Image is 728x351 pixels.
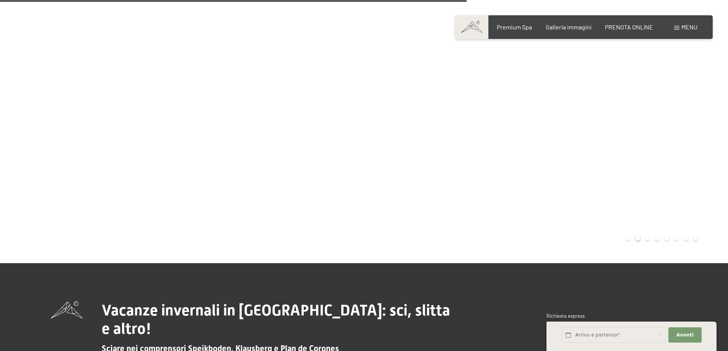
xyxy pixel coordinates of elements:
button: Avanti [668,327,701,343]
a: PRENOTA ONLINE [605,23,653,31]
a: Premium Spa [497,23,532,31]
div: Carousel Pagination [624,236,697,240]
span: Avanti [676,332,694,338]
div: Carousel Page 6 [674,236,678,240]
span: Richiesta express [546,313,585,319]
div: Carousel Page 1 [626,236,631,240]
a: Galleria immagini [546,23,592,31]
div: Carousel Page 5 [665,236,669,240]
div: Carousel Page 3 [645,236,650,240]
div: Carousel Page 4 [655,236,659,240]
div: Carousel Page 2 (Current Slide) [636,236,640,240]
div: Carousel Page 7 [684,236,688,240]
span: Menu [681,23,697,31]
div: Carousel Page 8 [693,236,697,240]
span: Vacanze invernali in [GEOGRAPHIC_DATA]: sci, slitta e altro! [102,301,450,338]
